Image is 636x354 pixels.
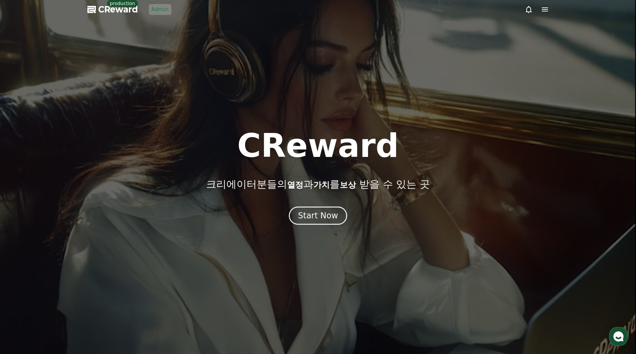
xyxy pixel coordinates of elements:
a: Admin [149,4,171,15]
p: 크리에이터분들의 과 를 받을 수 있는 곳 [206,178,430,190]
button: Start Now [289,207,347,225]
span: 가치 [313,180,330,190]
span: CReward [98,4,138,15]
a: CReward [87,4,138,15]
span: 열정 [287,180,303,190]
h1: CReward [237,130,399,162]
span: 보상 [340,180,356,190]
a: Start Now [289,213,347,220]
div: Start Now [298,210,338,221]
